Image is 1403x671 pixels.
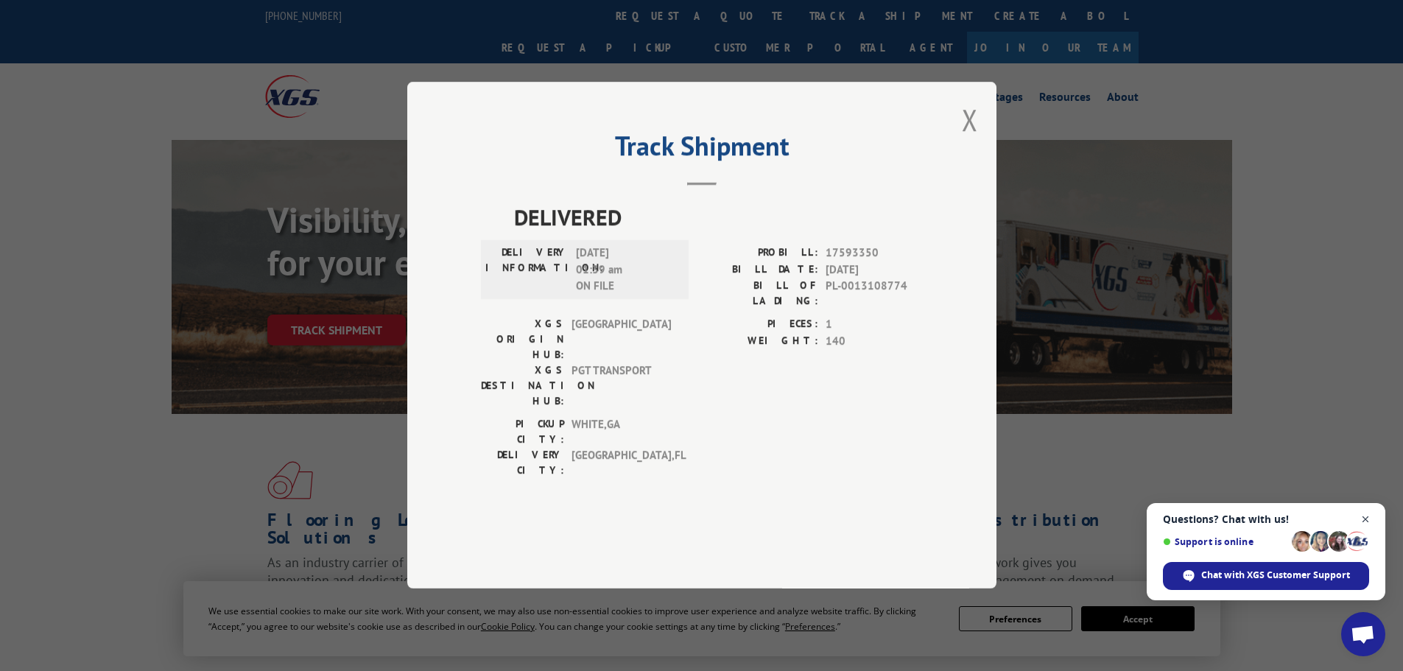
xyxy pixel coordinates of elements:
[576,245,675,295] span: [DATE] 01:39 am ON FILE
[485,245,569,295] label: DELIVERY INFORMATION:
[572,317,671,363] span: [GEOGRAPHIC_DATA]
[702,333,818,350] label: WEIGHT:
[1163,513,1369,525] span: Questions? Chat with us!
[481,363,564,410] label: XGS DESTINATION HUB:
[514,201,923,234] span: DELIVERED
[826,333,923,350] span: 140
[826,317,923,334] span: 1
[826,278,923,309] span: PL-0013108774
[962,100,978,139] button: Close modal
[1201,569,1350,582] span: Chat with XGS Customer Support
[826,261,923,278] span: [DATE]
[702,317,818,334] label: PIECES:
[572,448,671,479] span: [GEOGRAPHIC_DATA] , FL
[572,363,671,410] span: PGT TRANSPORT
[1163,562,1369,590] div: Chat with XGS Customer Support
[826,245,923,262] span: 17593350
[481,417,564,448] label: PICKUP CITY:
[481,317,564,363] label: XGS ORIGIN HUB:
[481,136,923,164] h2: Track Shipment
[481,448,564,479] label: DELIVERY CITY:
[702,278,818,309] label: BILL OF LADING:
[1357,510,1375,529] span: Close chat
[572,417,671,448] span: WHITE , GA
[702,245,818,262] label: PROBILL:
[1341,612,1385,656] div: Open chat
[1163,536,1287,547] span: Support is online
[702,261,818,278] label: BILL DATE:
